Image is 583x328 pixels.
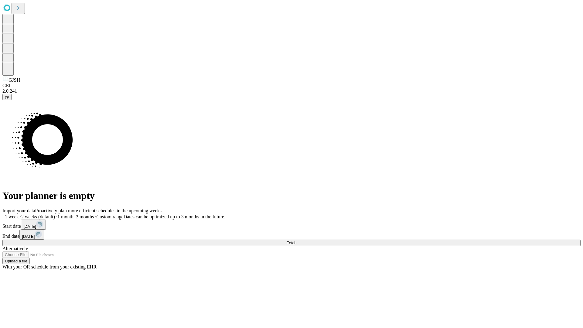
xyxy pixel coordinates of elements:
span: 2 weeks (default) [21,214,55,219]
button: Upload a file [2,258,30,264]
span: 1 month [57,214,73,219]
span: GJSH [9,77,20,83]
span: Fetch [286,241,296,245]
div: End date [2,230,581,240]
button: [DATE] [21,220,46,230]
span: 1 week [5,214,19,219]
span: Custom range [96,214,123,219]
button: [DATE] [19,230,44,240]
div: GEI [2,83,581,88]
span: With your OR schedule from your existing EHR [2,264,97,269]
span: [DATE] [22,234,35,239]
h1: Your planner is empty [2,190,581,201]
span: Import your data [2,208,35,213]
span: Alternatively [2,246,28,251]
span: 3 months [76,214,94,219]
div: Start date [2,220,581,230]
div: 2.0.241 [2,88,581,94]
span: Dates can be optimized up to 3 months in the future. [124,214,225,219]
button: @ [2,94,12,100]
span: Proactively plan more efficient schedules in the upcoming weeks. [35,208,163,213]
span: [DATE] [23,224,36,229]
span: @ [5,95,9,99]
button: Fetch [2,240,581,246]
